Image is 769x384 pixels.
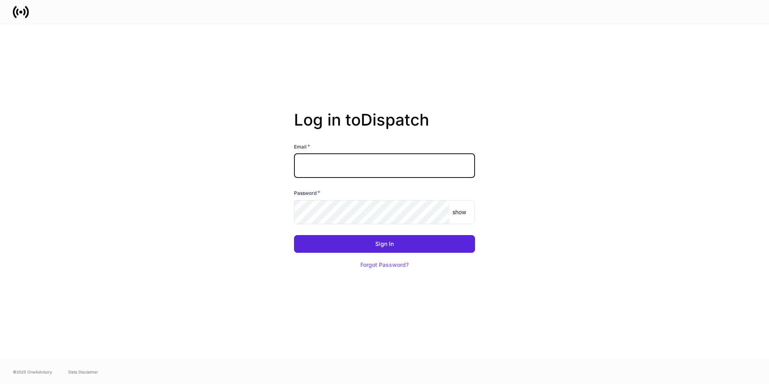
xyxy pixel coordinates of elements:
h2: Log in to Dispatch [294,110,475,142]
a: Data Disclaimer [68,369,98,375]
h6: Email [294,142,310,151]
span: © 2025 OneAdvisory [13,369,52,375]
div: Forgot Password? [360,262,409,268]
button: Sign In [294,235,475,253]
div: Sign In [375,241,394,247]
p: show [452,208,466,216]
button: Forgot Password? [350,256,419,274]
h6: Password [294,189,320,197]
